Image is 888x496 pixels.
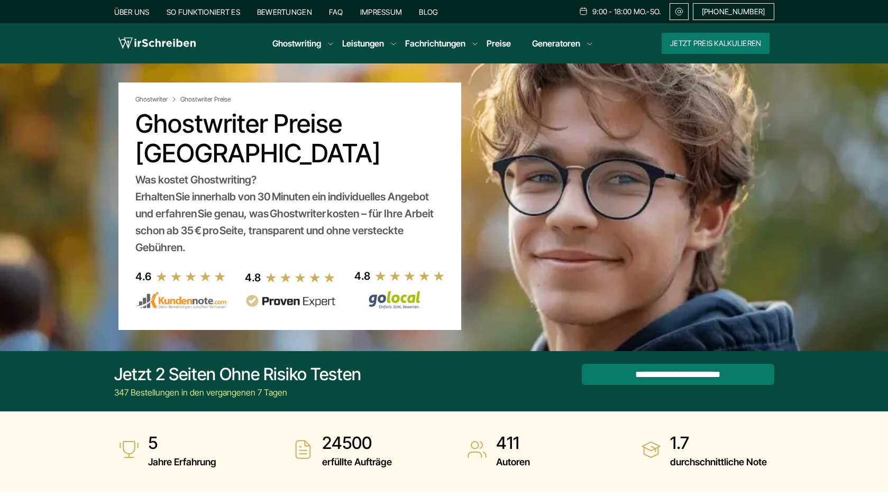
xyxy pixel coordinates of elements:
div: Was kostet Ghostwriting? Erhalten Sie innerhalb von 30 Minuten ein individuelles Angebot und erfa... [135,171,444,256]
img: Autoren [466,439,488,460]
span: 9:00 - 18:00 Mo.-So. [592,7,661,16]
img: durchschnittliche Note [640,439,662,460]
img: provenexpert reviews [245,295,336,308]
strong: 411 [496,433,530,454]
strong: 1.7 [670,433,767,454]
img: Wirschreiben Bewertungen [354,290,445,309]
span: Ghostwriter Preise [180,95,231,104]
a: Blog [419,7,438,16]
img: stars [155,271,226,282]
a: Generatoren [532,37,580,50]
a: Impressum [360,7,402,16]
span: Autoren [496,454,530,471]
a: Bewertungen [257,7,312,16]
a: Leistungen [342,37,384,50]
div: 4.8 [354,268,370,284]
a: Ghostwriting [272,37,321,50]
img: Jahre Erfahrung [118,439,140,460]
span: durchschnittliche Note [670,454,767,471]
a: Ghostwriter [135,95,178,104]
img: Schedule [579,7,588,15]
div: Jetzt 2 Seiten ohne Risiko testen [114,364,361,385]
h1: Ghostwriter Preise [GEOGRAPHIC_DATA] [135,109,444,168]
div: 4.8 [245,269,261,286]
span: Jahre Erfahrung [148,454,216,471]
img: Email [674,7,684,16]
a: Fachrichtungen [405,37,465,50]
img: logo wirschreiben [118,35,196,51]
a: [PHONE_NUMBER] [693,3,774,20]
img: stars [374,270,445,282]
span: erfüllte Aufträge [322,454,392,471]
div: 4.6 [135,268,151,285]
button: Jetzt Preis kalkulieren [662,33,770,54]
strong: 24500 [322,433,392,454]
a: Über uns [114,7,150,16]
span: [PHONE_NUMBER] [702,7,765,16]
img: stars [265,272,336,283]
a: So funktioniert es [167,7,240,16]
div: 347 Bestellungen in den vergangenen 7 Tagen [114,386,361,399]
strong: 5 [148,433,216,454]
a: FAQ [329,7,343,16]
img: kundennote [135,291,226,309]
a: Preise [487,38,511,49]
img: erfüllte Aufträge [292,439,314,460]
